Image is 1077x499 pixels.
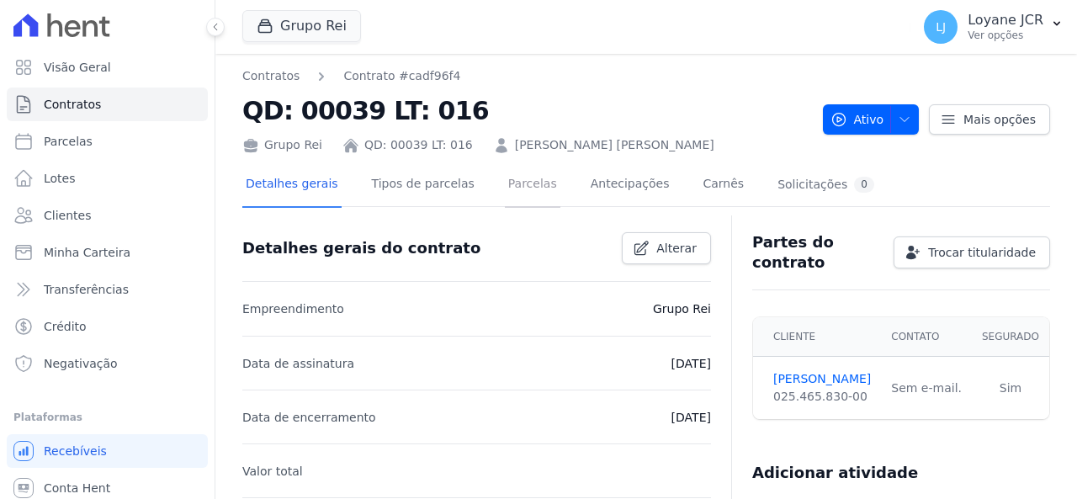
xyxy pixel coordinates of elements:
a: Mais opções [929,104,1050,135]
span: Conta Hent [44,480,110,496]
a: Clientes [7,199,208,232]
span: Lotes [44,170,76,187]
span: Negativação [44,355,118,372]
button: Ativo [823,104,920,135]
a: Alterar [622,232,711,264]
button: LJ Loyane JCR Ver opções [910,3,1077,50]
a: Parcelas [505,163,560,208]
span: Parcelas [44,133,93,150]
span: Minha Carteira [44,244,130,261]
div: Solicitações [777,177,874,193]
p: Grupo Rei [653,299,711,319]
p: [DATE] [671,407,711,427]
a: Negativação [7,347,208,380]
p: Valor total [242,461,303,481]
a: Recebíveis [7,434,208,468]
span: Transferências [44,281,129,298]
a: Detalhes gerais [242,163,342,208]
a: Tipos de parcelas [369,163,478,208]
span: Mais opções [963,111,1036,128]
a: Transferências [7,273,208,306]
a: [PERSON_NAME] [PERSON_NAME] [515,136,714,154]
td: Sem e-mail. [881,357,972,420]
a: Minha Carteira [7,236,208,269]
h3: Partes do contrato [752,232,880,273]
nav: Breadcrumb [242,67,460,85]
p: Data de assinatura [242,353,354,374]
span: Crédito [44,318,87,335]
h3: Detalhes gerais do contrato [242,238,480,258]
th: Contato [881,317,972,357]
div: 025.465.830-00 [773,388,871,406]
a: Contratos [7,88,208,121]
p: Empreendimento [242,299,344,319]
button: Grupo Rei [242,10,361,42]
p: Loyane JCR [968,12,1043,29]
a: Visão Geral [7,50,208,84]
p: Ver opções [968,29,1043,42]
a: QD: 00039 LT: 016 [364,136,473,154]
a: Solicitações0 [774,163,878,208]
span: Clientes [44,207,91,224]
a: Parcelas [7,125,208,158]
span: LJ [936,21,946,33]
a: Contratos [242,67,300,85]
div: Plataformas [13,407,201,427]
span: Contratos [44,96,101,113]
a: Antecipações [587,163,673,208]
a: Lotes [7,162,208,195]
a: Trocar titularidade [894,236,1050,268]
a: Contrato #cadf96f4 [343,67,460,85]
span: Ativo [830,104,884,135]
a: Carnês [699,163,747,208]
th: Cliente [753,317,881,357]
span: Recebíveis [44,443,107,459]
a: Crédito [7,310,208,343]
nav: Breadcrumb [242,67,809,85]
p: Data de encerramento [242,407,376,427]
td: Sim [972,357,1049,420]
div: 0 [854,177,874,193]
span: Trocar titularidade [928,244,1036,261]
p: [DATE] [671,353,711,374]
h2: QD: 00039 LT: 016 [242,92,809,130]
a: [PERSON_NAME] [773,370,871,388]
th: Segurado [972,317,1049,357]
div: Grupo Rei [242,136,322,154]
span: Alterar [656,240,697,257]
h3: Adicionar atividade [752,463,918,483]
span: Visão Geral [44,59,111,76]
